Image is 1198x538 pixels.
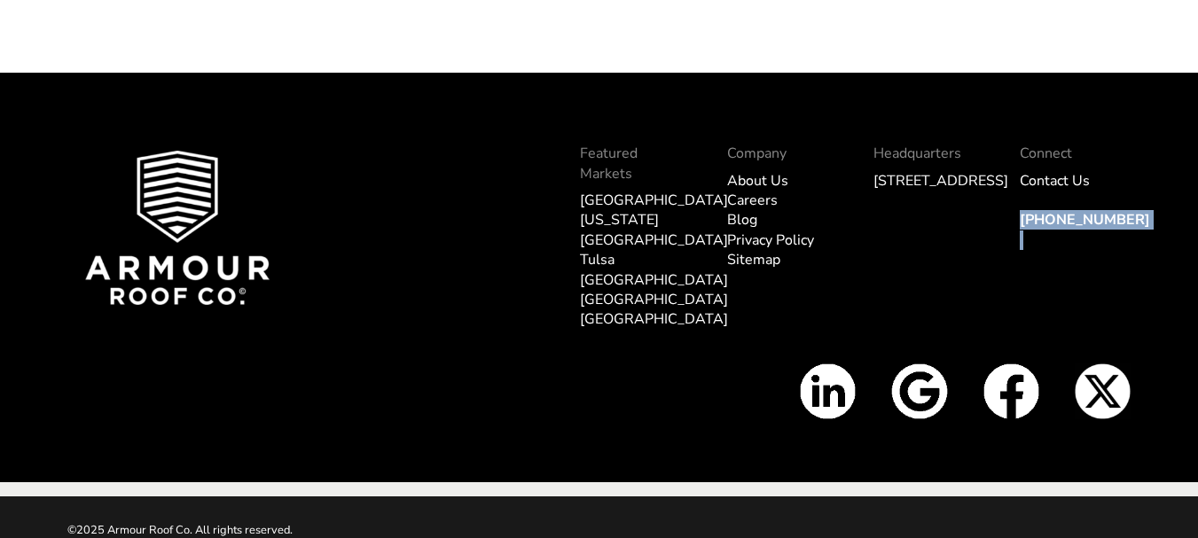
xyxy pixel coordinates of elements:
[580,144,691,183] p: Featured Markets
[580,210,728,249] a: [US_STATE][GEOGRAPHIC_DATA]
[727,171,788,191] a: About Us
[580,191,728,210] a: [GEOGRAPHIC_DATA]
[580,290,728,309] a: [GEOGRAPHIC_DATA]
[800,363,856,419] img: Linkedin Icon White
[727,230,814,250] a: Privacy Policy
[727,191,778,210] a: Careers
[1020,144,1131,163] p: Connect
[727,210,757,230] a: Blog
[873,171,1008,191] a: [STREET_ADDRESS]
[580,270,728,290] a: [GEOGRAPHIC_DATA]
[580,309,728,329] a: [GEOGRAPHIC_DATA]
[85,151,270,305] img: Armour Roof Co Footer Logo 2025
[580,250,615,269] a: Tulsa
[727,250,780,269] a: Sitemap
[1075,363,1131,419] img: X Icon White v2
[1020,171,1090,191] a: Contact Us
[1020,191,1150,230] a: [PHONE_NUMBER]
[727,144,838,163] p: Company
[873,144,984,163] p: Headquarters
[983,363,1039,419] img: Facbook icon white
[1020,210,1150,230] span: [PHONE_NUMBER]
[891,363,947,419] img: Google Icon White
